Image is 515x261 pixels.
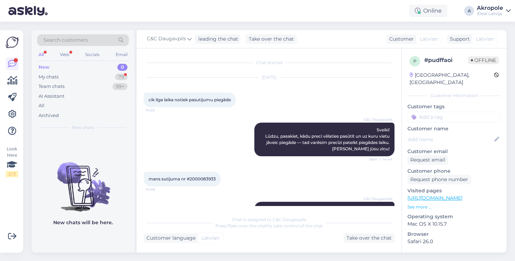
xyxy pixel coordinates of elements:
div: iDeal Latvija [477,11,503,16]
span: Press to take control of the chat [215,223,323,228]
p: Mac OS X 10.15.7 [407,220,501,228]
div: AI Assistant [39,93,64,100]
span: mans sutijuma nr #2000083933 [149,176,216,181]
div: 2 / 3 [6,171,18,177]
span: C&C Daugavpils [364,196,392,201]
span: Chat is assigned to C&C Daugavpils [232,217,306,222]
div: Socials [84,50,101,59]
div: Archived [39,112,59,119]
p: New chats will be here. [53,219,113,226]
p: Operating system [407,213,501,220]
div: Request email [407,155,448,165]
div: Take over the chat [344,233,394,243]
div: Look Here [6,146,18,177]
div: Web [59,50,71,59]
i: 'Take over the chat' [227,223,268,228]
div: A [464,6,474,16]
p: Customer email [407,148,501,155]
p: See more ... [407,204,501,210]
div: Customer language [144,234,195,242]
div: leading the chat [195,35,238,43]
span: p [413,59,417,64]
span: 14:20 [146,108,172,113]
p: Browser [407,231,501,238]
div: Customer information [407,92,501,99]
span: C&C Daugavpils [147,35,186,43]
div: Support [447,35,470,43]
div: Akropole [477,5,503,11]
span: New chats [72,124,94,131]
img: No chats [32,150,135,213]
span: Search customers [43,36,88,44]
img: Askly Logo [6,36,19,49]
span: C&C Daugavpils [364,117,392,122]
p: Customer tags [407,103,501,110]
div: Request phone number [407,175,471,184]
span: Latvian [201,234,219,242]
span: 14:48 [146,187,172,192]
a: AkropoleiDeal Latvija [477,5,511,16]
div: 79 [115,74,128,81]
div: All [39,102,44,109]
div: Team chats [39,83,64,90]
p: Customer name [407,125,501,132]
span: Offline [468,56,499,64]
input: Add a tag [407,112,501,122]
div: 99+ [112,83,128,90]
p: Visited pages [407,187,501,194]
p: Safari 26.0 [407,238,501,245]
div: Chat started [144,60,394,66]
div: 0 [117,64,128,71]
div: Email [114,50,129,59]
div: Online [409,5,447,17]
div: Take over the chat [246,34,297,44]
p: Customer phone [407,167,501,175]
div: [DATE] [144,74,394,81]
div: # pudffaoi [424,56,468,64]
span: Seen ✓ 14:44 [366,157,392,162]
div: My chats [39,74,59,81]
div: Customer [386,35,414,43]
div: [GEOGRAPHIC_DATA], [GEOGRAPHIC_DATA] [410,71,494,86]
input: Add name [408,136,493,143]
div: New [39,64,49,71]
div: All [37,50,45,59]
span: cik ilga laika notiek pasutijumu piegāde [149,97,231,102]
span: Latvian [420,35,438,43]
a: [URL][DOMAIN_NAME] [407,195,462,201]
span: Latvian [476,35,494,43]
div: Extra [407,252,501,259]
